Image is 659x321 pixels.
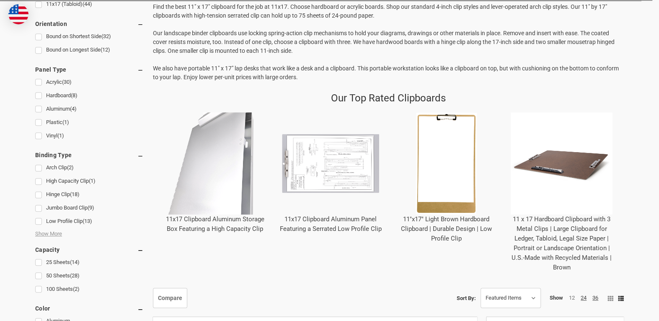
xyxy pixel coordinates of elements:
[88,205,94,211] span: (9)
[569,295,575,301] a: 12
[35,31,144,42] a: Bound on Shortest Side
[153,3,607,19] span: Find the best 11" x 17" clipboard for the job at 11x17. Choose hardboard or acrylic boards. Shop ...
[35,130,144,142] a: Vinyl
[504,106,620,279] div: 11 x 17 Hardboard Clipboard with 3 Metal Clips | Large Clipboard for Ledger, Tabloid, Legal Size ...
[35,90,144,101] a: Hardboard
[273,106,388,241] div: 11x17 Clipboard Aluminum Panel Featuring a Serrated Low Profile Clip
[89,178,96,184] span: (1)
[83,1,92,7] span: (44)
[35,257,144,268] a: 25 Sheets
[153,65,619,80] span: We also have portable 11" x 17" lap desks that work like a desk and a clipboard. This portable wo...
[62,119,69,125] span: (1)
[70,272,80,279] span: (28)
[457,292,476,304] label: Sort By:
[101,33,111,39] span: (32)
[101,47,110,53] span: (12)
[35,117,144,128] a: Plastic
[166,215,264,233] a: 11x17 Clipboard Aluminum Storage Box Featuring a High Capacity Clip
[331,91,446,106] p: Our Top Rated Clipboards
[35,245,144,255] h5: Capacity
[35,303,144,313] h5: Color
[35,104,144,115] a: Aluminum
[35,65,144,75] h5: Panel Type
[35,216,144,227] a: Low Profile Clip
[35,44,144,56] a: Bound on Longest Side
[70,191,80,197] span: (18)
[279,112,382,215] img: 11x17 Clipboard Aluminum Panel Featuring a Serrated Low Profile Clip
[153,30,615,54] span: Our landscape binder clipboards use locking spring-action clip mechanisms to hold your diagrams, ...
[157,106,273,241] div: 11x17 Clipboard Aluminum Storage Box Featuring a High Capacity Clip
[35,176,144,187] a: High Capacity Clip
[35,77,144,88] a: Acrylic
[70,259,80,265] span: (14)
[35,284,144,295] a: 100 Sheets
[164,112,266,215] img: 11x17 Clipboard Aluminum Storage Box Featuring a High Capacity Clip
[592,295,598,301] a: 36
[35,270,144,282] a: 50 Sheets
[67,164,74,171] span: (2)
[401,215,491,242] a: 11"x17" Light Brown Hardboard Clipboard | Durable Design | Low Profile Clip
[550,294,563,301] span: Show
[8,4,28,24] img: duty and tax information for United States
[35,150,144,160] h5: Binding Type
[35,189,144,200] a: Hinge Clip
[71,92,78,98] span: (8)
[388,106,504,250] div: 11"x17" Light Brown Hardboard Clipboard | Durable Design | Low Profile Clip
[35,19,144,29] h5: Orientation
[581,295,587,301] a: 24
[35,162,144,173] a: Arch Clip
[395,112,497,215] img: 11"x17" Light Brown Hardboard Clipboard | Durable Design | Low Profile Clip
[83,218,92,224] span: (13)
[62,79,72,85] span: (30)
[73,286,80,292] span: (2)
[35,202,144,214] a: Jumbo Board Clip
[153,288,187,308] a: Compare
[512,215,612,271] a: 11 x 17 Hardboard Clipboard with 3 Metal Clips | Large Clipboard for Ledger, Tabloid, Legal Size ...
[280,215,382,233] a: 11x17 Clipboard Aluminum Panel Featuring a Serrated Low Profile Clip
[70,106,77,112] span: (4)
[35,230,62,238] span: Show More
[511,112,613,215] img: 11 x 17 Hardboard Clipboard with 3 Metal Clips | Large Clipboard for Ledger, Tabloid, Legal Size ...
[57,132,64,139] span: (1)
[590,298,659,321] iframe: Google Customer Reviews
